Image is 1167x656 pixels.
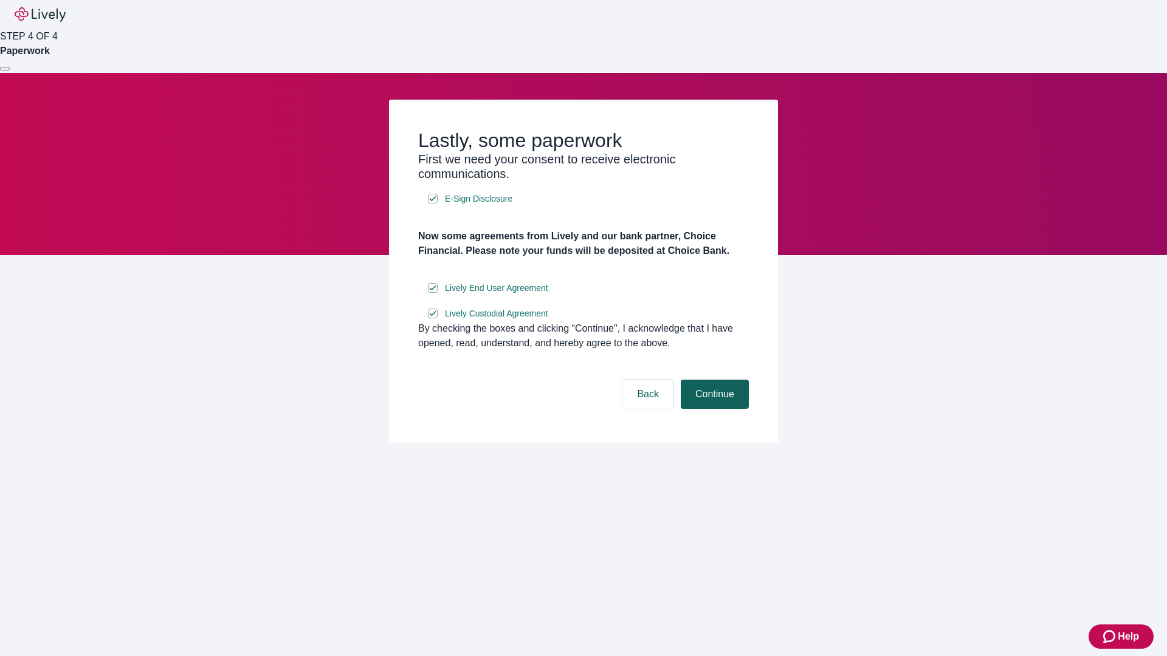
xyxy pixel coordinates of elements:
span: E-Sign Disclosure [445,193,512,205]
img: Lively [15,7,66,22]
span: Help [1118,629,1139,644]
h4: Now some agreements from Lively and our bank partner, Choice Financial. Please note your funds wi... [418,229,749,258]
span: Lively End User Agreement [445,282,548,295]
div: By checking the boxes and clicking “Continue", I acknowledge that I have opened, read, understand... [418,321,749,350]
a: e-sign disclosure document [442,306,551,321]
button: Continue [681,380,749,409]
button: Zendesk support iconHelp [1089,624,1154,649]
span: Lively Custodial Agreement [445,307,548,320]
h3: First we need your consent to receive electronic communications. [418,152,749,181]
svg: Zendesk support icon [1103,629,1118,644]
a: e-sign disclosure document [442,191,515,207]
h2: Lastly, some paperwork [418,129,749,152]
a: e-sign disclosure document [442,281,551,296]
button: Back [622,380,673,409]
